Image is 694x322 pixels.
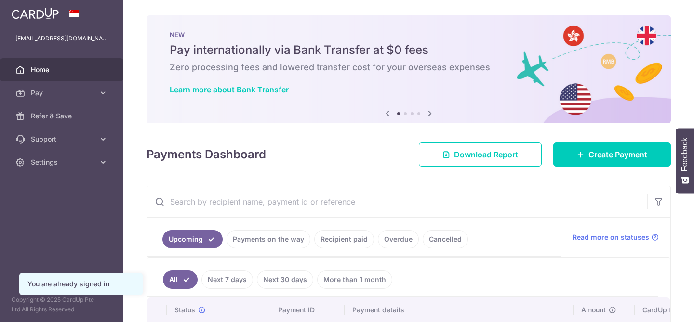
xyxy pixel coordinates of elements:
span: Support [31,134,94,144]
a: Payments on the way [227,230,310,248]
a: Cancelled [423,230,468,248]
span: Pay [31,88,94,98]
a: Recipient paid [314,230,374,248]
a: More than 1 month [317,270,392,289]
span: Amount [581,305,606,315]
a: Read more on statuses [573,232,659,242]
span: Create Payment [588,149,647,160]
a: Overdue [378,230,419,248]
button: Feedback - Show survey [676,128,694,193]
a: Next 7 days [201,270,253,289]
span: Download Report [454,149,518,160]
img: Bank transfer banner [147,15,671,123]
span: Refer & Save [31,111,94,121]
h5: Pay internationally via Bank Transfer at $0 fees [170,42,648,58]
span: Home [31,65,94,75]
p: [EMAIL_ADDRESS][DOMAIN_NAME] [15,34,108,43]
span: Read more on statuses [573,232,649,242]
span: Feedback [681,138,689,171]
a: Learn more about Bank Transfer [170,85,289,94]
a: Download Report [419,142,542,167]
a: Upcoming [162,230,223,248]
a: All [163,270,198,289]
p: NEW [170,31,648,39]
span: Settings [31,157,94,167]
a: Create Payment [553,142,671,167]
a: Next 30 days [257,270,313,289]
iframe: Opens a widget where you can find more information [632,293,684,317]
div: You are already signed in [27,279,134,289]
span: Status [174,305,195,315]
h4: Payments Dashboard [147,146,266,163]
h6: Zero processing fees and lowered transfer cost for your overseas expenses [170,62,648,73]
img: CardUp [12,8,59,19]
input: Search by recipient name, payment id or reference [147,186,647,217]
